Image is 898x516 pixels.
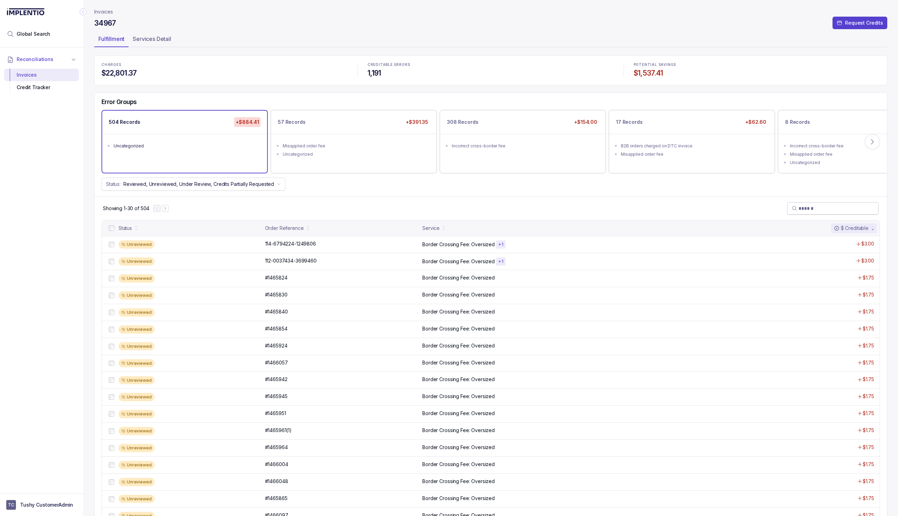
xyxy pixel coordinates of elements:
div: Unreviewed [118,393,155,401]
p: #1465964 [265,444,288,451]
p: #1466048 [265,478,288,485]
p: #1465865 [265,495,288,502]
p: Border Crossing Fee: Oversized [422,376,495,383]
div: Unreviewed [118,478,155,486]
p: $1.75 [863,495,874,502]
span: Reconciliations [17,56,53,63]
button: User initialsTushy CustomerAdmin [6,500,77,510]
p: +$62.60 [744,117,768,127]
p: $1.75 [863,427,874,434]
p: Status: [106,181,121,188]
p: 112-0037434-3699460 [265,257,317,264]
li: Tab Fulfillment [94,33,129,47]
div: B2B orders charged on DTC invoice [621,143,767,149]
input: checkbox-checkbox [109,411,114,417]
p: $3.00 [861,257,874,264]
p: $1.75 [863,478,874,485]
span: Global Search [17,31,50,37]
input: checkbox-checkbox [109,479,114,485]
p: 8 Records [785,119,810,126]
p: Border Crossing Fee: Oversized [422,258,495,265]
input: checkbox-checkbox [109,361,114,366]
div: Status [118,225,132,232]
div: Service [422,225,440,232]
div: Unreviewed [118,240,155,249]
p: Border Crossing Fee: Oversized [422,359,495,366]
div: Unreviewed [118,274,155,283]
p: Border Crossing Fee: Oversized [422,444,495,451]
button: Next Page [162,205,169,212]
div: Order Reference [265,225,304,232]
p: #1466004 [265,461,288,468]
p: Border Crossing Fee: Oversized [422,308,495,315]
p: + 1 [498,242,503,247]
button: Request Credits [833,17,887,29]
p: Border Crossing Fee: Oversized [422,410,495,417]
div: Unreviewed [118,444,155,452]
p: POTENTIAL SAVINGS [634,63,880,67]
p: Tushy CustomerAdmin [20,501,73,508]
p: #1465945 [265,393,288,400]
div: Collapse Icon [79,8,87,16]
input: checkbox-checkbox [109,462,114,468]
p: Border Crossing Fee: Oversized [422,342,495,349]
div: Credit Tracker [10,81,73,94]
input: checkbox-checkbox [109,377,114,383]
p: #1465824 [265,274,288,281]
p: Border Crossing Fee: Oversized [422,241,495,248]
p: 57 Records [278,119,306,126]
p: 308 Records [447,119,478,126]
a: Invoices [94,8,113,15]
p: #1465830 [265,291,288,298]
p: #1465924 [265,342,288,349]
div: Unreviewed [118,359,155,368]
p: Services Detail [133,35,171,43]
p: +$391.35 [404,117,430,127]
div: Unreviewed [118,461,155,469]
div: Incorrect cross-border fee [452,143,598,149]
input: checkbox-checkbox [109,445,114,451]
div: Invoices [10,69,73,81]
p: #1465961(1) [265,427,292,434]
input: checkbox-checkbox [109,259,114,264]
p: $1.75 [863,342,874,349]
input: checkbox-checkbox [109,242,114,247]
p: Request Credits [845,19,883,26]
p: $1.75 [863,376,874,383]
div: Unreviewed [118,325,155,334]
p: Border Crossing Fee: Oversized [422,274,495,281]
h4: 34967 [94,18,116,28]
p: Border Crossing Fee: Oversized [422,291,495,298]
p: #1465840 [265,308,288,315]
p: #1465854 [265,325,288,332]
p: Border Crossing Fee: Oversized [422,325,495,332]
div: Unreviewed [118,308,155,317]
div: Reconciliations [4,67,79,95]
p: #1465951 [265,410,286,417]
div: Unreviewed [118,376,155,385]
p: $1.75 [863,291,874,298]
input: checkbox-checkbox [109,276,114,281]
p: $1.75 [863,359,874,366]
div: Unreviewed [118,342,155,351]
button: Status:Reviewed, Unreviewed, Under Review, Credits Partially Requested [102,178,285,191]
div: Unreviewed [118,410,155,418]
p: Border Crossing Fee: Oversized [422,393,495,400]
p: Reviewed, Unreviewed, Under Review, Credits Partially Requested [123,181,274,188]
p: $1.75 [863,274,874,281]
p: $1.75 [863,393,874,400]
div: Misapplied order fee [621,151,767,158]
ul: Tab Group [94,33,887,47]
div: Unreviewed [118,495,155,503]
h4: 1,191 [368,68,614,78]
nav: breadcrumb [94,8,113,15]
p: Border Crossing Fee: Oversized [422,461,495,468]
p: $1.75 [863,308,874,315]
p: 17 Records [616,119,643,126]
div: Uncategorized [114,143,260,149]
span: User initials [6,500,16,510]
h5: Error Groups [102,98,137,106]
p: + 1 [498,259,503,264]
li: Tab Services Detail [129,33,175,47]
